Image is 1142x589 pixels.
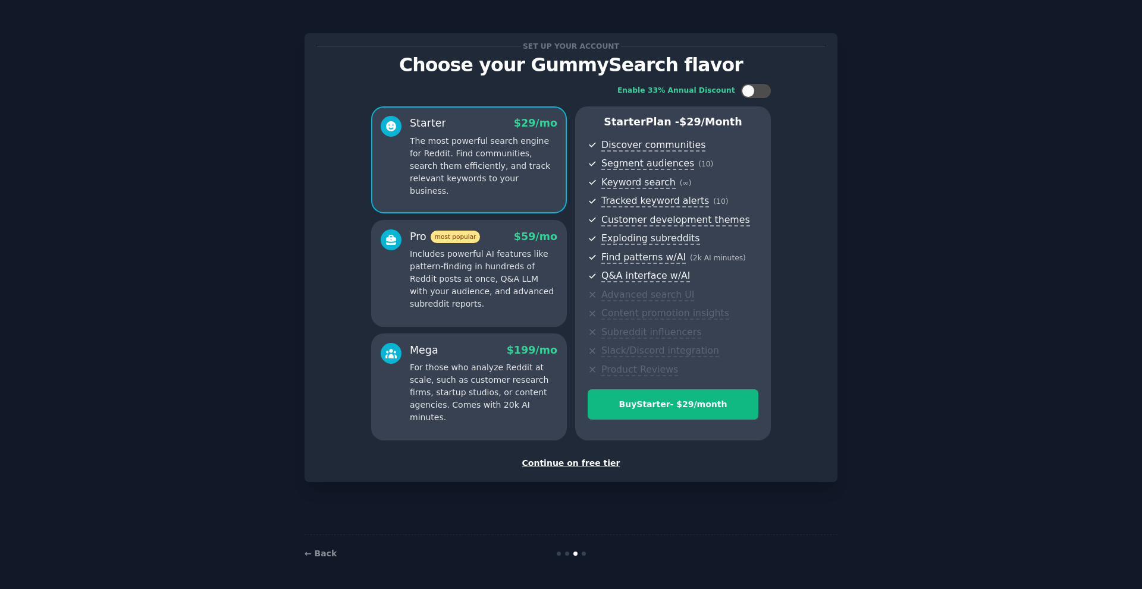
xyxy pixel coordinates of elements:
span: Q&A interface w/AI [601,270,690,282]
span: ( 2k AI minutes ) [690,254,746,262]
span: ( 10 ) [713,197,728,206]
span: Discover communities [601,139,705,152]
span: Segment audiences [601,158,694,170]
span: Exploding subreddits [601,232,699,245]
div: Pro [410,229,480,244]
span: $ 29 /mo [514,117,557,129]
span: Content promotion insights [601,307,729,320]
span: Advanced search UI [601,289,694,301]
span: Product Reviews [601,364,678,376]
p: For those who analyze Reddit at scale, such as customer research firms, startup studios, or conte... [410,361,557,424]
p: Choose your GummySearch flavor [317,55,825,75]
span: ( 10 ) [698,160,713,168]
span: Keyword search [601,177,676,189]
span: Set up your account [521,40,622,52]
span: $ 29 /month [679,116,742,128]
a: ← Back [305,549,337,558]
p: Starter Plan - [588,115,758,130]
span: $ 199 /mo [507,344,557,356]
p: The most powerful search engine for Reddit. Find communities, search them efficiently, and track ... [410,135,557,197]
button: BuyStarter- $29/month [588,389,758,420]
span: $ 59 /mo [514,231,557,242]
p: Includes powerful AI features like pattern-finding in hundreds of Reddit posts at once, Q&A LLM w... [410,248,557,310]
span: Customer development themes [601,214,750,226]
span: Tracked keyword alerts [601,195,709,207]
span: Find patterns w/AI [601,251,686,264]
div: Buy Starter - $ 29 /month [588,398,758,411]
div: Mega [410,343,438,358]
div: Starter [410,116,446,131]
div: Enable 33% Annual Discount [617,86,735,96]
span: most popular [431,231,481,243]
div: Continue on free tier [317,457,825,470]
span: Slack/Discord integration [601,345,719,357]
span: ( ∞ ) [680,179,692,187]
span: Subreddit influencers [601,326,701,339]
